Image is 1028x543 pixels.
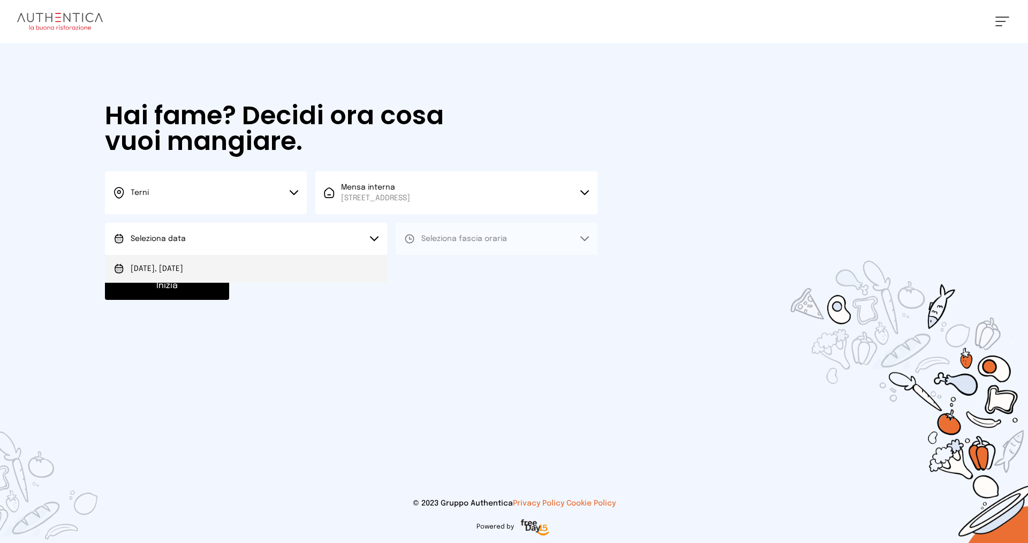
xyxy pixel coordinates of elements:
[566,500,616,507] a: Cookie Policy
[421,235,507,243] span: Seleziona fascia oraria
[513,500,564,507] a: Privacy Policy
[396,223,598,255] button: Seleziona fascia oraria
[105,272,229,300] button: Inizia
[131,263,183,274] span: [DATE], [DATE]
[518,517,552,539] img: logo-freeday.3e08031.png
[17,498,1011,509] p: © 2023 Gruppo Authentica
[131,235,186,243] span: Seleziona data
[477,523,514,531] span: Powered by
[105,223,387,255] button: Seleziona data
